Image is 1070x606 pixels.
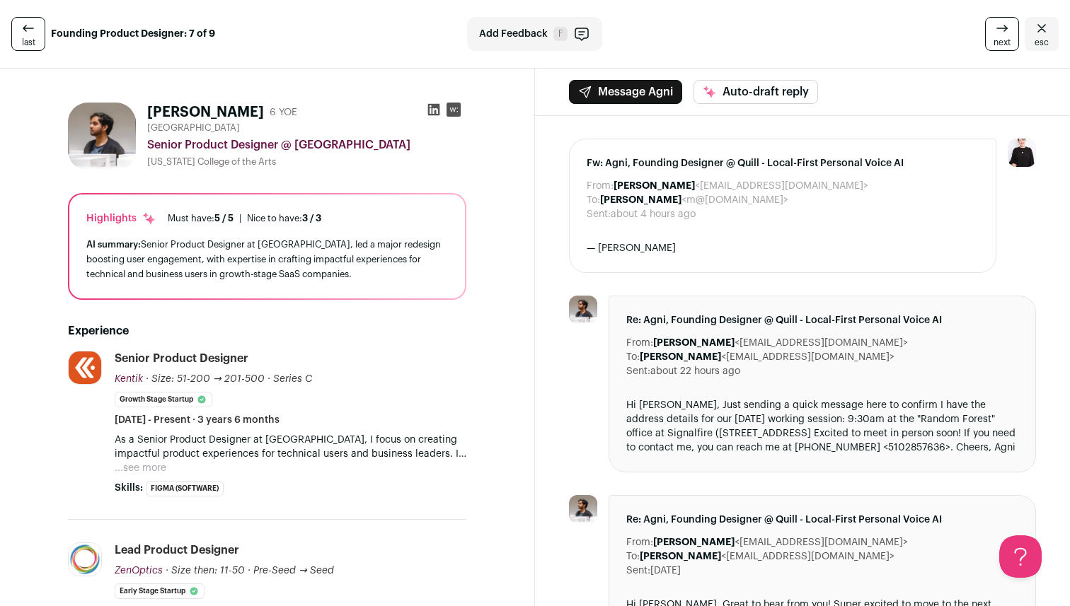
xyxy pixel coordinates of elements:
dt: To: [626,350,640,364]
span: Series C [273,374,312,384]
dd: <[EMAIL_ADDRESS][DOMAIN_NAME]> [653,535,908,549]
div: [US_STATE] College of the Arts [147,156,466,168]
b: [PERSON_NAME] [653,537,735,547]
div: Hi [PERSON_NAME], Just sending a quick message here to confirm I have the address details for our... [626,398,1018,455]
span: Re: Agni, Founding Designer @ Quill - Local-First Personal Voice AI [626,313,1018,327]
dd: <m@[DOMAIN_NAME]> [600,193,788,207]
img: 8d471ec14723e75eea80e97daedab042bf21895bb63583b78ed6f8ee7ac5afcb.jpg [569,296,597,324]
a: next [985,17,1019,51]
button: Message Agni [569,80,682,104]
img: 9240684-medium_jpg [1008,139,1036,167]
span: Fw: Agni, Founding Designer @ Quill - Local-First Personal Voice AI [587,156,979,170]
dt: To: [626,549,640,564]
dt: From: [626,336,653,350]
span: · Size then: 11-50 [166,566,245,576]
p: As a Senior Product Designer at [GEOGRAPHIC_DATA], I focus on creating impactful product experien... [115,433,466,461]
span: ZenOptics [115,566,163,576]
b: [PERSON_NAME] [640,552,721,561]
span: AI summary: [86,240,141,249]
div: Highlights [86,211,156,226]
li: Figma (Software) [146,481,224,496]
dd: about 22 hours ago [650,364,740,378]
b: [PERSON_NAME] [640,352,721,362]
div: Must have: [168,213,234,224]
span: Add Feedback [479,27,548,41]
div: Senior Product Designer [115,351,248,366]
dd: [DATE] [650,564,681,578]
li: Growth Stage Startup [115,392,212,407]
dd: <[EMAIL_ADDRESS][DOMAIN_NAME]> [614,179,868,193]
div: Lead Product Designer [115,542,239,558]
dd: <[EMAIL_ADDRESS][DOMAIN_NAME]> [640,350,894,364]
button: Auto-draft reply [694,80,818,104]
b: [PERSON_NAME] [653,338,735,348]
div: Nice to have: [247,213,321,224]
b: [PERSON_NAME] [600,195,681,205]
img: 5c89b49776b542dced7e8a8c6d39ea48eafb9e7e2f32290785921741df00adfa.jpg [69,543,101,576]
span: Pre-Seed → Seed [253,566,334,576]
span: · [267,372,270,386]
span: Re: Agni, Founding Designer @ Quill - Local-First Personal Voice AI [626,513,1018,527]
span: 3 / 3 [302,214,321,223]
span: · [248,564,251,578]
dt: From: [587,179,614,193]
span: [DATE] - Present · 3 years 6 months [115,413,280,427]
img: 8d471ec14723e75eea80e97daedab042bf21895bb63583b78ed6f8ee7ac5afcb.jpg [569,495,597,523]
dd: about 4 hours ago [611,207,696,221]
dt: Sent: [626,564,650,578]
iframe: Help Scout Beacon - Open [999,535,1042,578]
span: [GEOGRAPHIC_DATA] [147,122,240,134]
div: Senior Product Designer @ [GEOGRAPHIC_DATA] [147,136,466,153]
span: F [553,27,568,41]
span: Kentik [115,374,143,384]
span: last [22,37,35,48]
dd: <[EMAIL_ADDRESS][DOMAIN_NAME]> [653,336,908,350]
ul: | [168,213,321,224]
h1: [PERSON_NAME] [147,103,264,122]
button: Add Feedback F [467,17,602,51]
span: · Size: 51-200 → 201-500 [146,374,265,384]
dt: From: [626,535,653,549]
a: last [11,17,45,51]
span: Skills: [115,481,143,495]
a: Close [1025,17,1059,51]
div: — [PERSON_NAME] [587,241,979,255]
span: 5 / 5 [214,214,234,223]
strong: Founding Product Designer: 7 of 9 [51,27,215,41]
img: f3bf3dd56851cc9219d0976fe792f623d79f2f5b147e78331b38e27aaa7e7c5a.jpg [69,351,101,384]
dd: <[EMAIL_ADDRESS][DOMAIN_NAME]> [640,549,894,564]
button: ...see more [115,461,166,475]
dt: Sent: [626,364,650,378]
div: 6 YOE [270,105,297,120]
span: next [994,37,1011,48]
span: esc [1035,37,1049,48]
li: Early Stage Startup [115,583,205,599]
b: [PERSON_NAME] [614,181,695,191]
dt: Sent: [587,207,611,221]
h2: Experience [68,322,466,339]
dt: To: [587,193,600,207]
div: Senior Product Designer at [GEOGRAPHIC_DATA], led a major redesign boosting user engagement, with... [86,237,448,281]
img: 8d471ec14723e75eea80e97daedab042bf21895bb63583b78ed6f8ee7ac5afcb.jpg [68,103,136,170]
